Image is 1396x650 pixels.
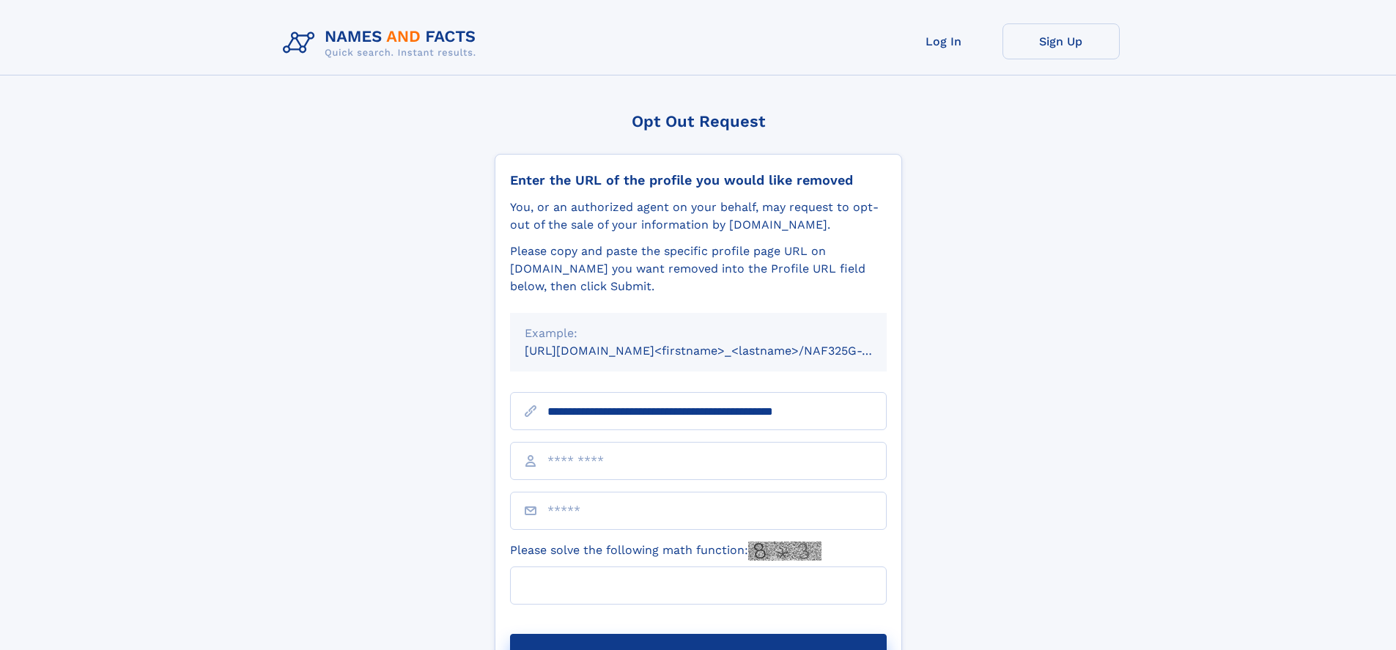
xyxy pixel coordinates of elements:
div: Example: [525,325,872,342]
small: [URL][DOMAIN_NAME]<firstname>_<lastname>/NAF325G-xxxxxxxx [525,344,915,358]
label: Please solve the following math function: [510,542,821,561]
a: Log In [885,23,1002,59]
div: You, or an authorized agent on your behalf, may request to opt-out of the sale of your informatio... [510,199,887,234]
div: Enter the URL of the profile you would like removed [510,172,887,188]
div: Opt Out Request [495,112,902,130]
div: Please copy and paste the specific profile page URL on [DOMAIN_NAME] you want removed into the Pr... [510,243,887,295]
a: Sign Up [1002,23,1120,59]
img: Logo Names and Facts [277,23,488,63]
